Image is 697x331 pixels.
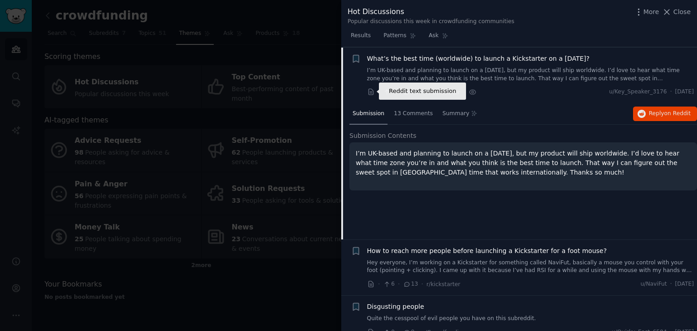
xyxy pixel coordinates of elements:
[367,54,590,63] a: What’s the best time (worldwide) to launch a Kickstarter on a [DATE]?
[634,7,659,17] button: More
[675,280,694,288] span: [DATE]
[609,88,667,96] span: u/Key_Speaker_3176
[349,131,417,141] span: Submission Contents
[427,281,461,287] span: r/kickstarter
[367,315,694,323] a: Quite the cesspool of evil people you have on this subreddit.
[442,110,469,118] span: Summary
[380,29,419,47] a: Patterns
[378,88,380,97] span: ·
[348,6,514,18] div: Hot Discussions
[398,279,400,289] span: ·
[649,110,691,118] span: Reply
[426,29,452,47] a: Ask
[670,280,672,288] span: ·
[429,32,439,40] span: Ask
[348,18,514,26] div: Popular discussions this week in crowdfunding communities
[662,7,691,17] button: Close
[427,89,461,96] span: r/kickstarter
[351,32,371,40] span: Results
[640,280,667,288] span: u/NaviFut
[403,280,418,288] span: 13
[367,67,694,83] a: I’m UK-based and planning to launch on a [DATE], but my product will ship worldwide. I’d love to ...
[673,7,691,17] span: Close
[378,279,380,289] span: ·
[633,107,697,121] button: Replyon Reddit
[463,88,465,97] span: ·
[383,280,394,288] span: 6
[670,88,672,96] span: ·
[353,110,384,118] span: Submission
[421,88,423,97] span: ·
[383,88,394,96] span: 0
[643,7,659,17] span: More
[421,279,423,289] span: ·
[367,259,694,275] a: Hey everyone, I’m working on a Kickstarter for something called NaviFut, basically a mouse you co...
[356,149,691,177] p: I’m UK-based and planning to launch on a [DATE], but my product will ship worldwide. I’d love to ...
[664,110,691,117] span: on Reddit
[348,29,374,47] a: Results
[398,88,400,97] span: ·
[403,88,418,96] span: 13
[367,302,424,312] a: Disgusting people
[383,32,406,40] span: Patterns
[675,88,694,96] span: [DATE]
[367,246,607,256] a: How to reach more people before launching a Kickstarter for a foot mouse?
[394,110,433,118] span: 13 Comments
